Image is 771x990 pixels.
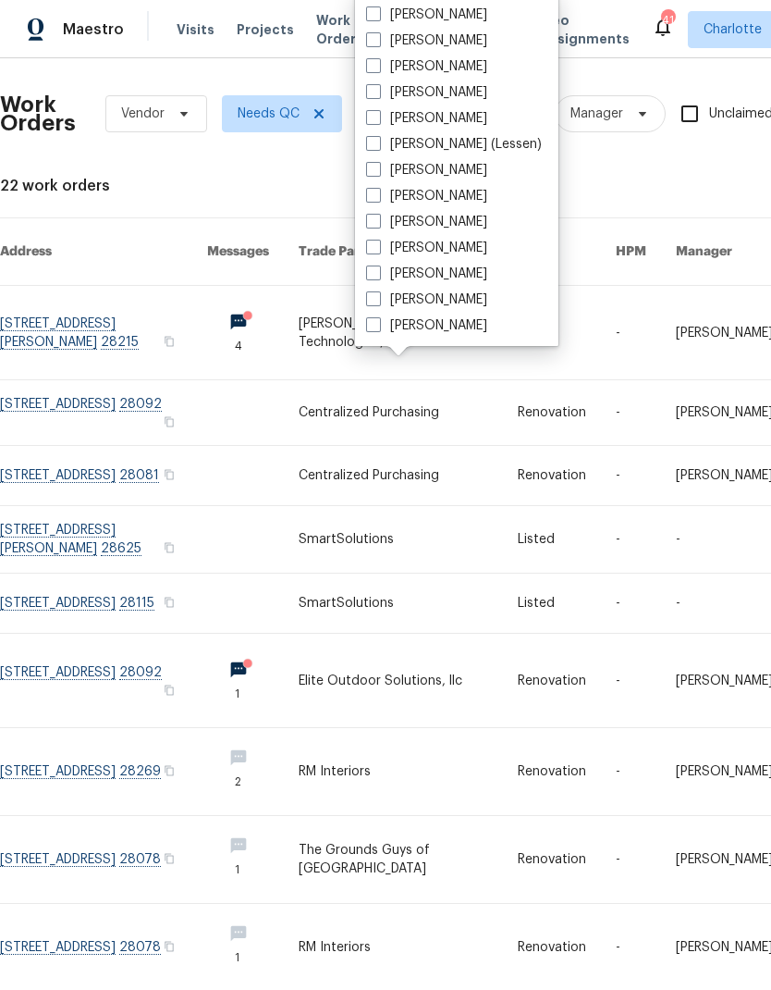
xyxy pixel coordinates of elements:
[161,594,177,611] button: Copy Address
[601,728,661,816] td: -
[284,286,502,380] td: [PERSON_NAME] Mechanical Technologies, LLC
[366,161,487,179] label: [PERSON_NAME]
[503,728,601,816] td: Renovation
[284,574,502,634] td: SmartSolutions
[63,20,124,39] span: Maestro
[121,105,165,123] span: Vendor
[503,816,601,904] td: Renovation
[601,446,661,506] td: -
[161,682,177,699] button: Copy Address
[366,57,487,76] label: [PERSON_NAME]
[503,380,601,446] td: Renovation
[503,506,601,574] td: Listed
[366,291,487,309] label: [PERSON_NAME]
[161,938,177,955] button: Copy Address
[661,11,674,30] div: 41
[601,506,661,574] td: -
[192,218,284,286] th: Messages
[366,6,487,24] label: [PERSON_NAME]
[601,816,661,904] td: -
[284,218,502,286] th: Trade Partner
[161,762,177,779] button: Copy Address
[238,105,300,123] span: Needs QC
[601,286,661,380] td: -
[541,11,630,48] span: Geo Assignments
[366,135,542,154] label: [PERSON_NAME] (Lessen)
[366,239,487,257] label: [PERSON_NAME]
[316,11,363,48] span: Work Orders
[601,218,661,286] th: HPM
[601,634,661,728] td: -
[284,634,502,728] td: Elite Outdoor Solutions, llc
[570,105,623,123] span: Manager
[161,539,177,556] button: Copy Address
[161,850,177,867] button: Copy Address
[161,414,177,430] button: Copy Address
[366,213,487,231] label: [PERSON_NAME]
[161,333,177,350] button: Copy Address
[284,728,502,816] td: RM Interiors
[161,466,177,483] button: Copy Address
[704,20,762,39] span: Charlotte
[284,380,502,446] td: Centralized Purchasing
[503,446,601,506] td: Renovation
[237,20,294,39] span: Projects
[366,109,487,128] label: [PERSON_NAME]
[503,574,601,634] td: Listed
[366,187,487,205] label: [PERSON_NAME]
[366,316,487,335] label: [PERSON_NAME]
[284,446,502,506] td: Centralized Purchasing
[366,31,487,50] label: [PERSON_NAME]
[284,816,502,904] td: The Grounds Guys of [GEOGRAPHIC_DATA]
[366,83,487,102] label: [PERSON_NAME]
[366,265,487,283] label: [PERSON_NAME]
[177,20,214,39] span: Visits
[601,574,661,634] td: -
[503,634,601,728] td: Renovation
[601,380,661,446] td: -
[284,506,502,574] td: SmartSolutions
